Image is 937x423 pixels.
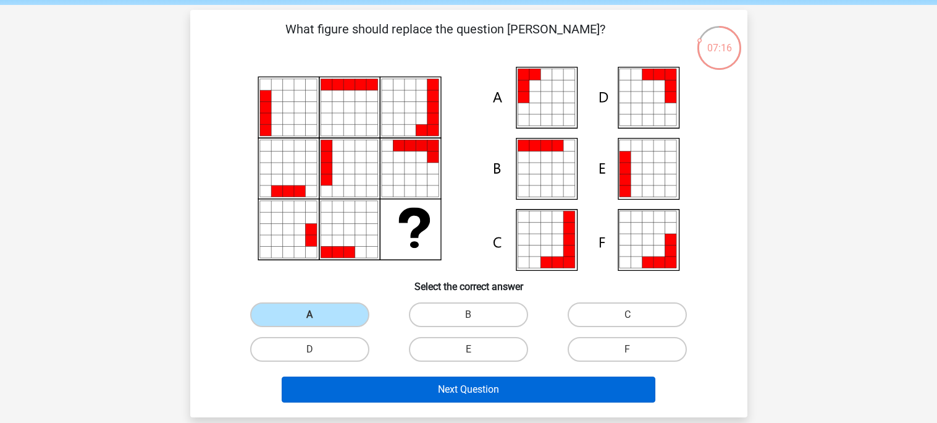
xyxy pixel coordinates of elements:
label: E [409,337,528,362]
h6: Select the correct answer [210,271,728,293]
label: A [250,302,369,327]
p: What figure should replace the question [PERSON_NAME]? [210,20,681,57]
button: Next Question [282,377,655,403]
label: D [250,337,369,362]
div: 07:16 [696,25,742,56]
label: C [568,302,687,327]
label: B [409,302,528,327]
label: F [568,337,687,362]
